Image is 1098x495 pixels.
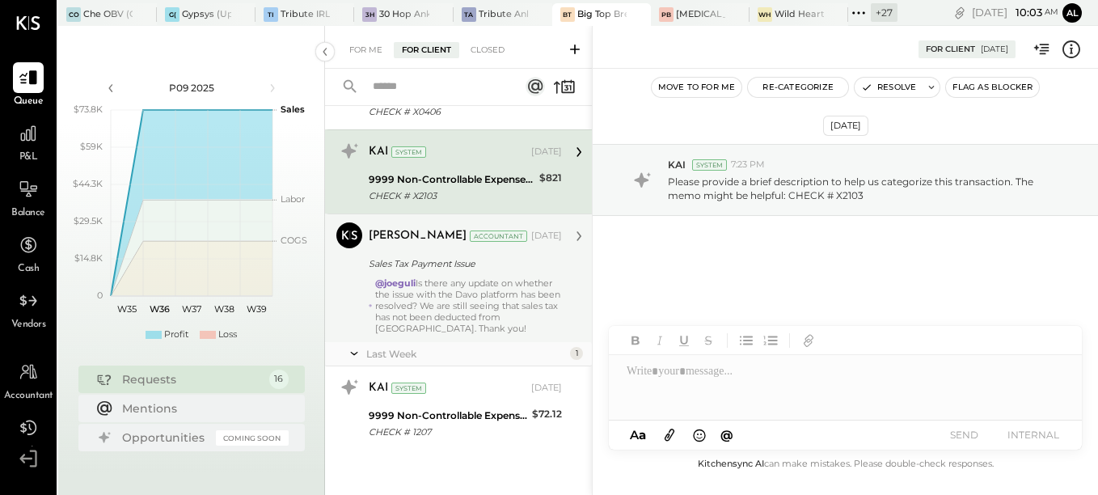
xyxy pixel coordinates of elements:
div: 9999 Non-Controllable Expenses:Other Income and Expenses:To Be Classified P&L [369,408,527,424]
a: Accountant [1,357,56,404]
span: KAI [668,158,686,171]
div: Che OBV (Che OBV LLC) - Ignite [83,8,133,21]
div: WH [758,7,772,22]
text: W37 [182,303,201,315]
text: $14.8K [74,252,103,264]
button: @ [716,425,738,445]
div: Closed [462,42,513,58]
button: Resolve [855,78,923,97]
span: 10 : 03 [1010,5,1042,20]
text: Sales [281,104,305,115]
div: 30 Hop Ankeny [379,8,429,21]
div: System [391,146,426,158]
text: W39 [246,303,266,315]
div: CHECK # X2103 [369,188,534,204]
div: [PERSON_NAME] [369,228,467,244]
span: a [639,427,646,442]
div: For Client [394,42,459,58]
div: + 27 [871,3,897,22]
text: $59K [80,141,103,152]
div: For Me [341,42,391,58]
div: Big Top Brewing [577,8,627,21]
div: [DATE] [531,382,562,395]
div: System [692,159,727,171]
button: Underline [674,330,695,351]
div: Tribute IRL [281,8,330,21]
div: BT [560,7,575,22]
div: Gypsys (Up Cincinnati LLC) - Ignite [182,8,231,21]
button: Bold [625,330,646,351]
button: Unordered List [736,330,757,351]
div: CHECK # X0406 [369,104,519,120]
div: [DATE] [531,230,562,243]
text: $44.3K [73,178,103,189]
div: Wild Heart Brewing Company [775,8,824,21]
text: W38 [213,303,234,315]
text: $29.5K [74,215,103,226]
span: 7:23 PM [731,159,765,171]
p: Please provide a brief description to help us categorize this transaction. The memo might be help... [668,175,1064,202]
text: $73.8K [74,104,103,115]
span: Tasks [18,445,40,459]
button: Flag as Blocker [946,78,1039,97]
div: KAI [369,380,388,396]
div: 9999 Non-Controllable Expenses:Other Income and Expenses:To Be Classified P&L [369,171,534,188]
button: Add URL [798,330,819,351]
div: P09 2025 [123,81,260,95]
span: P&L [19,150,38,165]
button: Move to for me [652,78,742,97]
div: TA [462,7,476,22]
div: 16 [269,370,289,389]
div: CO [66,7,81,22]
a: Queue [1,62,56,109]
a: Balance [1,174,56,221]
div: Mentions [122,400,281,417]
span: am [1045,6,1058,18]
button: Aa [625,426,651,444]
button: Re-Categorize [748,78,848,97]
div: System [391,383,426,394]
text: COGS [281,235,307,246]
div: [DATE] [531,146,562,159]
a: Tasks [1,412,56,459]
div: Requests [122,371,261,387]
text: 0 [97,290,103,301]
div: PB [659,7,674,22]
div: copy link [952,4,968,21]
div: [DATE] [981,44,1008,55]
button: Al [1062,3,1082,23]
div: 3H [362,7,377,22]
div: Is there any update on whether the issue with the Davo platform has been resolved? We are still s... [375,277,562,334]
button: Italic [649,330,670,351]
div: Coming Soon [216,430,289,446]
div: Profit [164,328,188,341]
div: Loss [218,328,237,341]
button: Strikethrough [698,330,719,351]
span: Balance [11,206,45,221]
div: [DATE] [972,5,1058,20]
span: @ [720,427,733,442]
div: TI [264,7,278,22]
span: Accountant [4,389,53,404]
div: [MEDICAL_DATA] (JSI LLC) - Ignite [676,8,725,21]
button: INTERNAL [1001,424,1066,446]
span: Queue [14,95,44,109]
div: $72.12 [532,406,562,422]
div: CHECK # 1207 [369,424,527,440]
a: Vendors [1,286,56,332]
strong: @joeguli [375,277,416,289]
text: Labor [281,193,305,205]
button: SEND [931,424,996,446]
span: Vendors [11,318,46,332]
a: Cash [1,230,56,277]
div: G( [165,7,179,22]
div: [DATE] [823,116,868,136]
div: Sales Tax Payment Issue [369,256,557,272]
div: $821 [539,170,562,186]
text: W36 [149,303,169,315]
div: Opportunities [122,429,208,446]
span: Cash [18,262,39,277]
div: Accountant [470,231,527,242]
div: 1 [570,347,583,360]
a: P&L [1,118,56,165]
